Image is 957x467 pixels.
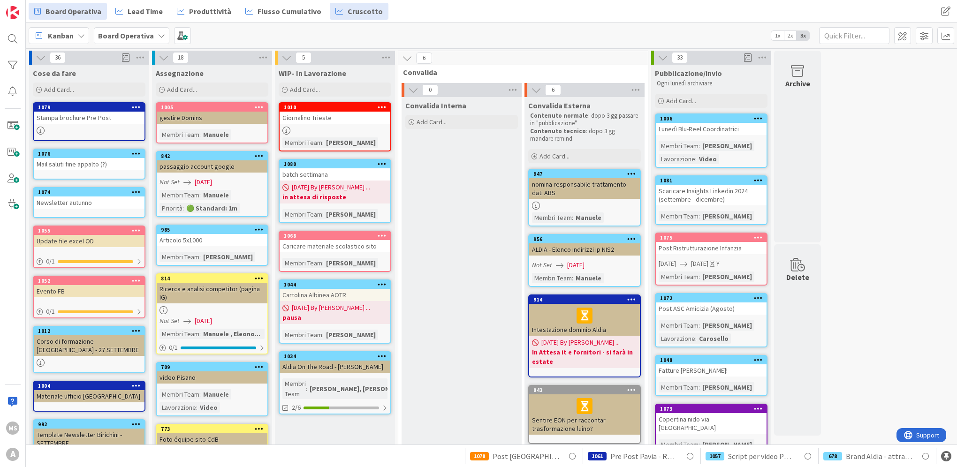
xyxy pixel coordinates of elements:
[38,151,144,157] div: 1076
[532,261,552,269] i: Not Set
[282,330,322,340] div: Membri Team
[706,452,724,460] div: 1057
[34,285,144,297] div: Evento FB
[161,426,267,432] div: 773
[659,141,699,151] div: Membri Team
[34,277,144,285] div: 1052
[659,333,695,344] div: Lavorazione
[199,190,201,200] span: :
[195,316,212,326] span: [DATE]
[656,242,767,254] div: Post Ristrutturazione Infanzia
[201,252,255,262] div: [PERSON_NAME]
[197,402,220,413] div: Video
[282,313,387,322] b: pausa
[728,451,795,462] span: Script per video PROMO CE
[34,188,144,196] div: 1074
[296,52,311,63] span: 5
[528,234,641,287] a: 956ALDIA - Elenco indirizzi ip NIS2Not Set[DATE]Membri Team:Manuele
[529,170,640,199] div: 947nomina responsabile trattamento dati ABS
[539,152,570,160] span: Add Card...
[46,6,101,17] span: Board Operativa
[292,403,301,413] span: 2/6
[672,52,688,63] span: 33
[529,243,640,256] div: ALDIA - Elenco indirizzi ip NIS2
[307,384,415,394] div: [PERSON_NAME], [PERSON_NAME]
[98,31,154,40] b: Board Operativa
[46,307,55,316] span: 0 / 1
[610,451,677,462] span: Pre Post Pavia - Re Artù! FINE AGOSTO
[292,182,370,192] span: [DATE] By [PERSON_NAME] ...
[324,209,378,219] div: [PERSON_NAME]
[33,326,145,373] a: 1012Corso di formazione [GEOGRAPHIC_DATA] - 27 SETTEMBRE
[656,364,767,377] div: Fatture [PERSON_NAME]!
[529,170,640,178] div: 947
[280,240,390,252] div: Caricare materiale scolastico sito
[529,178,640,199] div: nomina responsabile trattamento dati ABS
[161,275,267,282] div: 814
[282,209,322,219] div: Membri Team
[159,190,199,200] div: Membri Team
[201,129,231,140] div: Manuele
[572,212,573,223] span: :
[797,31,809,40] span: 3x
[656,405,767,434] div: 1073Copertina nido via [GEOGRAPHIC_DATA]
[655,355,767,396] a: 1048Fatture [PERSON_NAME]!Membri Team:[PERSON_NAME]
[33,276,145,318] a: 1052Evento FB0/1
[322,258,324,268] span: :
[34,150,144,158] div: 1076
[6,6,19,19] img: Visit kanbanzone.com
[157,371,267,384] div: video Pisano
[659,320,699,331] div: Membri Team
[528,385,641,444] a: 843Sentire EON per raccontar trasformazione luino?
[33,102,145,141] a: 1079Stampa brochure Pre Post
[280,103,390,124] div: 1010Giornalino Trieste
[34,420,144,429] div: 992
[655,233,767,286] a: 1075Post Ristrutturazione Infanzia[DATE][DATE]YMembri Team:[PERSON_NAME]
[157,103,267,112] div: 1005
[660,115,767,122] div: 1006
[167,85,197,94] span: Add Card...
[279,68,346,78] span: WIP- In Lavorazione
[34,429,144,449] div: Template Newsletter Birichini - SETTEMBRE
[529,235,640,243] div: 956
[201,190,231,200] div: Manuele
[655,293,767,347] a: 1072Post ASC Amicizia (Agosto)Membri Team:[PERSON_NAME]Lavorazione:Carosello
[660,406,767,412] div: 1073
[348,6,383,17] span: Cruscotto
[157,112,267,124] div: gestire Domins
[528,169,641,226] a: 947nomina responsabile trattamento dati ABSMembri Team:Manuele
[530,128,639,143] p: : dopo 3 gg mandare remind
[530,112,588,120] strong: Contenuto normale
[6,422,19,435] div: MS
[161,153,267,159] div: 842
[785,78,810,89] div: Archive
[784,31,797,40] span: 2x
[819,27,889,44] input: Quick Filter...
[157,283,267,303] div: Ricerca e analisi competitor (pagina IG)
[169,343,178,353] span: 0 / 1
[656,176,767,185] div: 1081
[157,152,267,173] div: 842passaggio account google
[588,452,607,460] div: 1061
[280,280,390,289] div: 1044
[157,226,267,234] div: 985
[700,320,754,331] div: [PERSON_NAME]
[189,6,231,17] span: Produttività
[6,448,19,461] div: A
[161,104,267,111] div: 1005
[322,137,324,148] span: :
[493,451,559,462] span: Post [GEOGRAPHIC_DATA] - [DATE]
[33,381,145,412] a: 1004Materiale ufficio [GEOGRAPHIC_DATA]
[786,271,809,283] div: Delete
[282,378,306,399] div: Membri Team
[541,338,620,347] span: [DATE] By [PERSON_NAME] ...
[417,118,447,126] span: Add Card...
[659,439,699,450] div: Membri Team
[700,382,754,392] div: [PERSON_NAME]
[324,137,378,148] div: [PERSON_NAME]
[659,154,695,164] div: Lavorazione
[284,233,390,239] div: 1068
[416,53,432,64] span: 6
[656,294,767,315] div: 1072Post ASC Amicizia (Agosto)
[656,356,767,364] div: 1048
